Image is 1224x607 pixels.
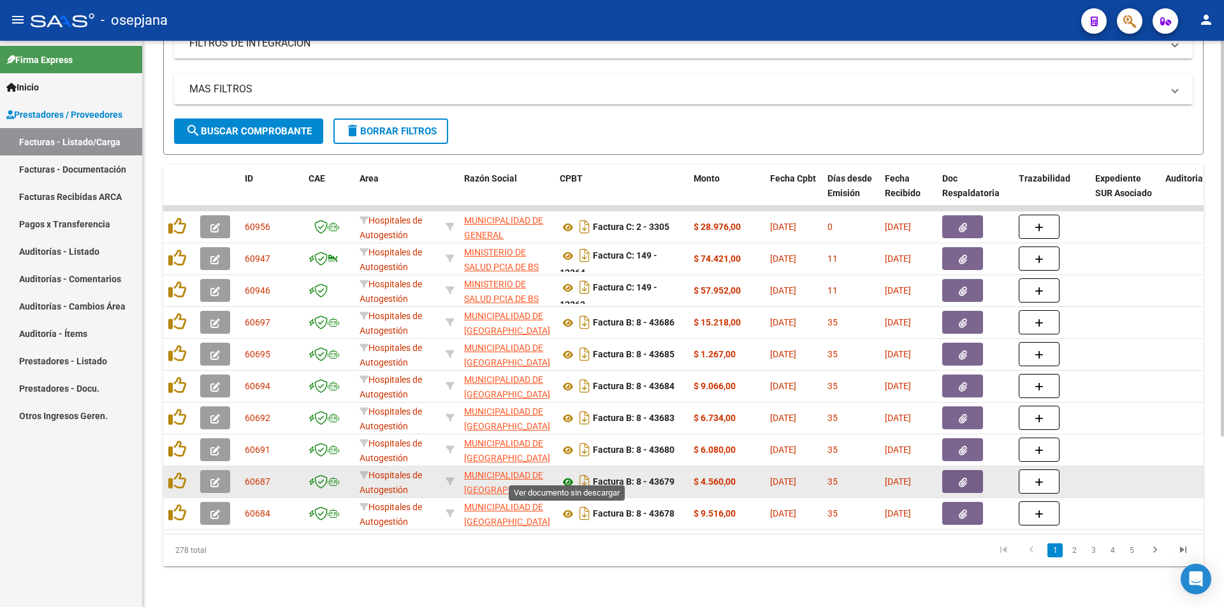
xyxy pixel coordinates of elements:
[827,222,833,232] span: 0
[6,53,73,67] span: Firma Express
[827,349,838,359] span: 35
[694,317,741,327] strong: $ 15.218,00
[464,470,550,510] span: MUNICIPALIDAD DE [GEOGRAPHIC_DATA][PERSON_NAME]
[576,312,593,332] i: Descargar documento
[245,285,270,296] span: 60946
[770,476,796,487] span: [DATE]
[694,222,741,232] strong: $ 28.976,00
[245,476,270,487] span: 60687
[593,350,674,360] strong: Factura B: 8 - 43685
[885,317,911,327] span: [DATE]
[360,343,422,368] span: Hospitales de Autogestión
[189,82,1162,96] mat-panel-title: MAS FILTROS
[174,118,323,144] button: Buscar Comprobante
[464,438,550,478] span: MUNICIPALIDAD DE [GEOGRAPHIC_DATA][PERSON_NAME]
[464,502,550,541] span: MUNICIPALIDAD DE [GEOGRAPHIC_DATA][PERSON_NAME]
[827,173,872,198] span: Días desde Emisión
[942,173,1000,198] span: Doc Respaldatoria
[937,165,1014,221] datatable-header-cell: Doc Respaldatoria
[464,406,550,446] span: MUNICIPALIDAD DE [GEOGRAPHIC_DATA][PERSON_NAME]
[464,375,550,414] span: MUNICIPALIDAD DE [GEOGRAPHIC_DATA][PERSON_NAME]
[464,468,550,495] div: 30545681508
[1086,543,1101,557] a: 3
[560,283,657,310] strong: Factura C: 149 - 12262
[245,317,270,327] span: 60697
[770,317,796,327] span: [DATE]
[464,500,550,527] div: 30545681508
[885,508,911,518] span: [DATE]
[576,439,593,460] i: Descargar documento
[174,74,1193,104] mat-expansion-panel-header: MAS FILTROS
[694,413,736,423] strong: $ 6.734,00
[770,349,796,359] span: [DATE]
[694,381,736,391] strong: $ 9.066,00
[1067,543,1082,557] a: 2
[885,445,911,455] span: [DATE]
[555,165,688,221] datatable-header-cell: CPBT
[360,406,422,431] span: Hospitales de Autogestión
[827,413,838,423] span: 35
[576,344,593,364] i: Descargar documento
[885,413,911,423] span: [DATE]
[464,404,550,431] div: 30545681508
[770,413,796,423] span: [DATE]
[827,508,838,518] span: 35
[576,245,593,266] i: Descargar documento
[245,508,270,518] span: 60684
[694,285,741,296] strong: $ 57.952,00
[576,471,593,492] i: Descargar documento
[694,254,741,264] strong: $ 74.421,00
[560,251,657,278] strong: Factura C: 149 - 12264
[464,373,550,399] div: 30545681508
[576,503,593,524] i: Descargar documento
[593,382,674,392] strong: Factura B: 8 - 43684
[459,165,555,221] datatable-header-cell: Razón Social
[1165,173,1203,183] span: Auditoria
[245,254,270,264] span: 60947
[354,165,441,221] datatable-header-cell: Area
[885,285,911,296] span: [DATE]
[991,543,1016,557] a: go to first page
[464,341,550,368] div: 30545681508
[345,125,437,137] span: Borrar Filtros
[1045,539,1065,561] li: page 1
[827,317,838,327] span: 35
[1090,165,1160,221] datatable-header-cell: Expediente SUR Asociado
[576,376,593,396] i: Descargar documento
[770,222,796,232] span: [DATE]
[303,165,354,221] datatable-header-cell: CAE
[822,165,880,221] datatable-header-cell: Días desde Emisión
[694,349,736,359] strong: $ 1.267,00
[885,222,911,232] span: [DATE]
[770,173,816,183] span: Fecha Cpbt
[1160,165,1221,221] datatable-header-cell: Auditoria
[827,285,838,296] span: 11
[1198,12,1214,27] mat-icon: person
[827,476,838,487] span: 35
[360,279,422,304] span: Hospitales de Autogestión
[593,318,674,328] strong: Factura B: 8 - 43686
[1181,564,1211,594] div: Open Intercom Messenger
[593,477,674,487] strong: Factura B: 8 - 43679
[1124,543,1139,557] a: 5
[694,445,736,455] strong: $ 6.080,00
[827,445,838,455] span: 35
[189,36,1162,50] mat-panel-title: FILTROS DE INTEGRACION
[694,173,720,183] span: Monto
[1019,543,1044,557] a: go to previous page
[360,215,422,240] span: Hospitales de Autogestión
[1014,165,1090,221] datatable-header-cell: Trazabilidad
[464,215,543,255] span: MUNICIPALIDAD DE GENERAL [PERSON_NAME]
[464,245,550,272] div: 30626983398
[464,311,550,350] span: MUNICIPALIDAD DE [GEOGRAPHIC_DATA][PERSON_NAME]
[770,445,796,455] span: [DATE]
[360,173,379,183] span: Area
[765,165,822,221] datatable-header-cell: Fecha Cpbt
[163,534,369,566] div: 278 total
[593,509,674,519] strong: Factura B: 8 - 43678
[770,508,796,518] span: [DATE]
[174,28,1193,59] mat-expansion-panel-header: FILTROS DE INTEGRACION
[1084,539,1103,561] li: page 3
[245,381,270,391] span: 60694
[694,476,736,487] strong: $ 4.560,00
